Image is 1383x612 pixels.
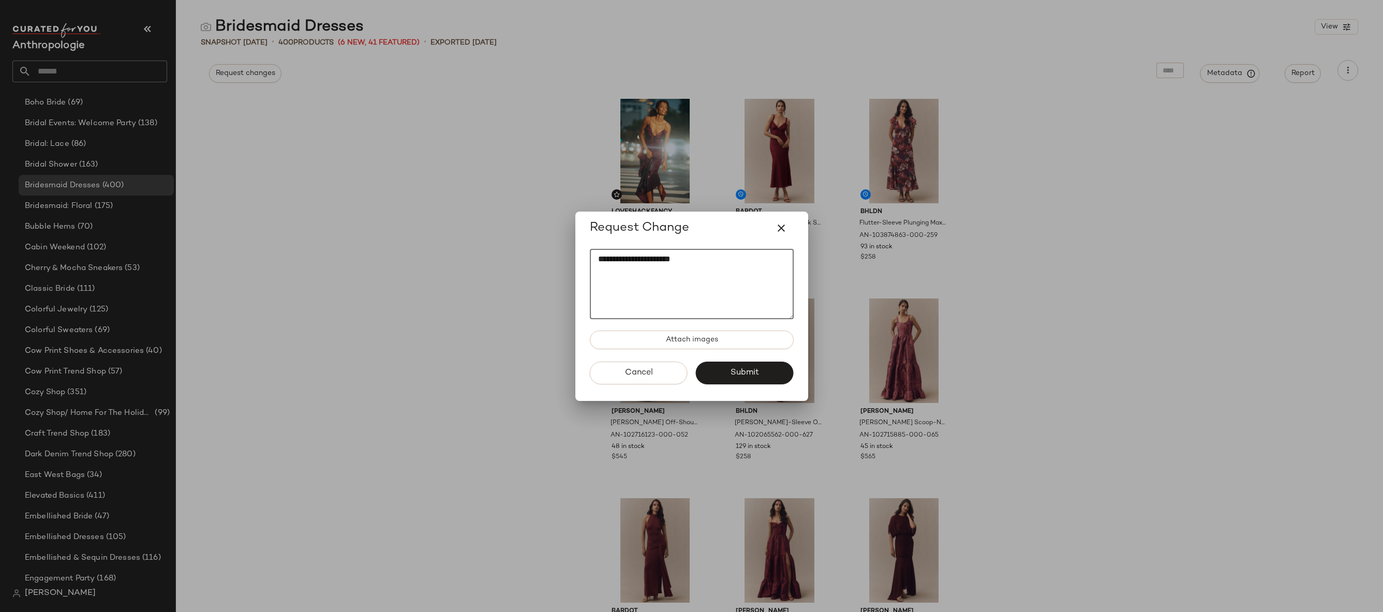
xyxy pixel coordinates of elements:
[696,362,794,384] button: Submit
[590,331,794,349] button: Attach images
[624,368,652,378] span: Cancel
[590,220,689,236] span: Request Change
[730,368,759,378] span: Submit
[590,362,688,384] button: Cancel
[665,336,718,344] span: Attach images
